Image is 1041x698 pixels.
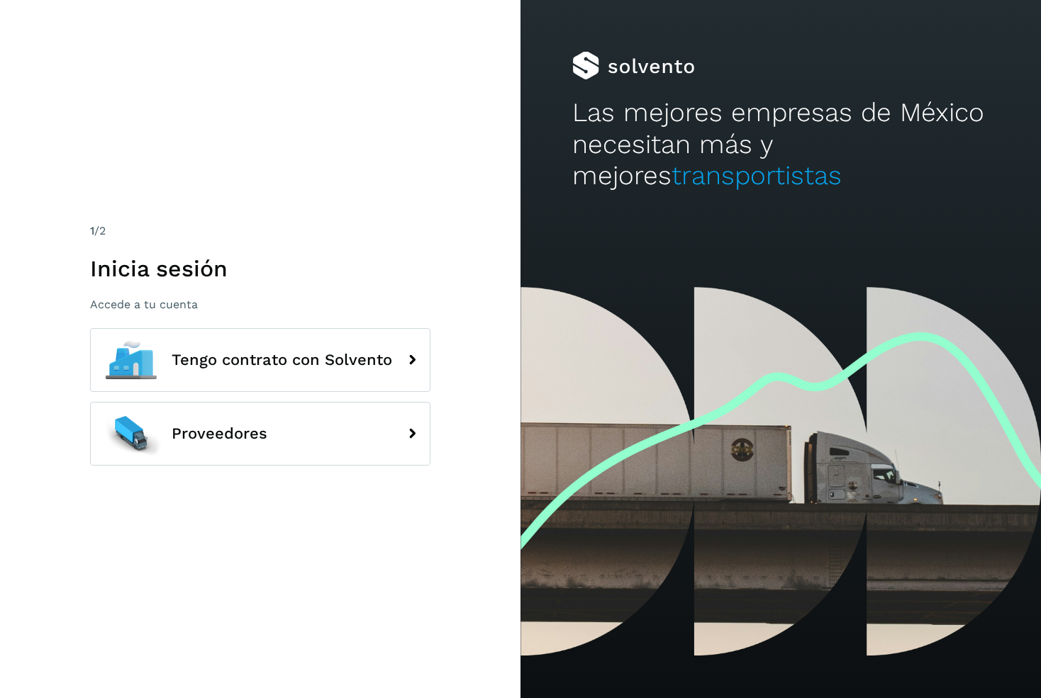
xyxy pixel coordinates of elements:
[90,298,430,311] p: Accede a tu cuenta
[172,351,392,368] span: Tengo contrato con Solvento
[90,223,430,240] div: /2
[90,328,430,392] button: Tengo contrato con Solvento
[90,255,430,282] h1: Inicia sesión
[572,97,989,191] h2: Las mejores empresas de México necesitan más y mejores
[172,425,267,442] span: Proveedores
[90,402,430,466] button: Proveedores
[672,160,842,191] span: transportistas
[90,224,94,237] span: 1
